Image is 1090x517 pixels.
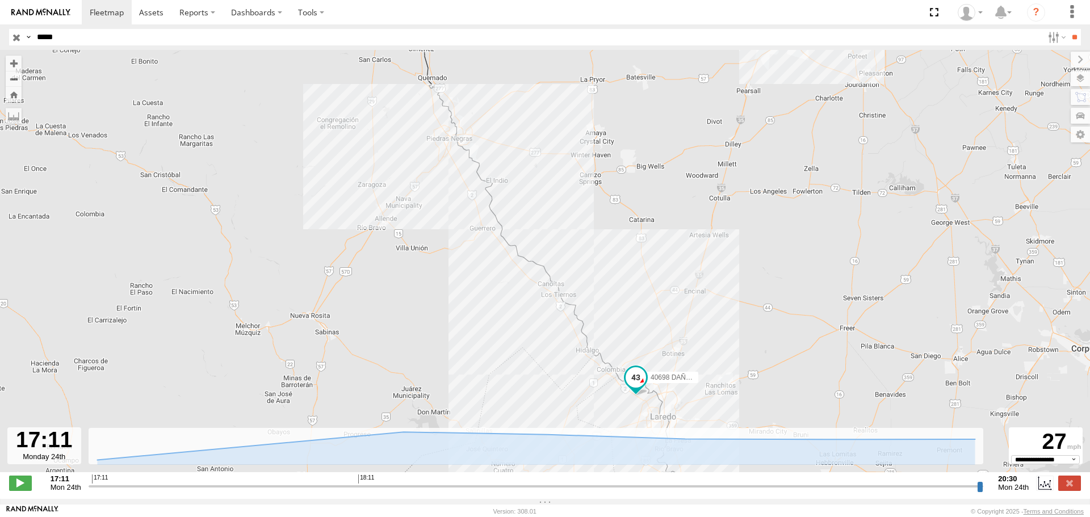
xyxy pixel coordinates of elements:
span: 18:11 [358,474,374,484]
button: Zoom in [6,56,22,71]
span: 40698 DAÑADO [651,373,701,381]
i: ? [1027,3,1045,22]
label: Play/Stop [9,476,32,490]
span: 17:11 [92,474,108,484]
div: Version: 308.01 [493,508,536,515]
label: Measure [6,108,22,124]
button: Zoom out [6,71,22,87]
a: Visit our Website [6,506,58,517]
label: Search Filter Options [1043,29,1068,45]
span: Mon 24th Feb 2025 [998,483,1029,491]
strong: 17:11 [51,474,81,483]
span: Mon 24th Feb 2025 [51,483,81,491]
strong: 20:30 [998,474,1029,483]
a: Terms and Conditions [1024,508,1084,515]
label: Search Query [24,29,33,45]
div: 27 [1011,429,1081,455]
button: Zoom Home [6,87,22,102]
label: Map Settings [1071,127,1090,142]
div: Caseta Laredo TX [954,4,987,21]
label: Close [1058,476,1081,490]
div: © Copyright 2025 - [971,508,1084,515]
img: rand-logo.svg [11,9,70,16]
